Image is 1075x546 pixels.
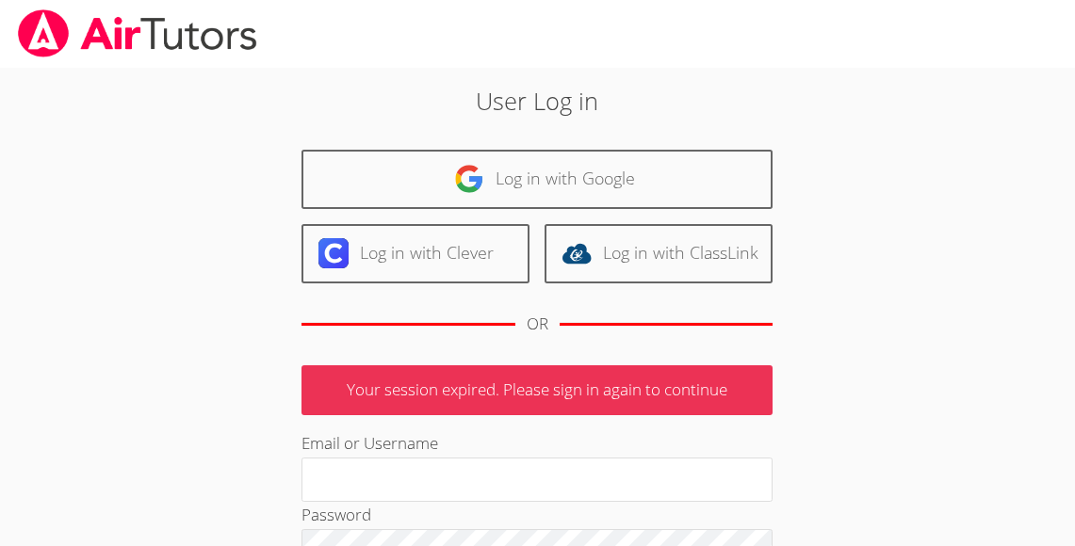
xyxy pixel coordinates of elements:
[301,432,438,454] label: Email or Username
[545,224,773,283] a: Log in with ClassLink
[318,238,349,268] img: clever-logo-6eab21bc6e7a338710f1a6ff85c0baf02591cd810cc4098c63d3a4b26e2feb20.svg
[301,504,371,525] label: Password
[562,238,592,268] img: classlink-logo-d6bb404cc1216ec64c9a2012d9dc4662098be43eaf13dc465df04b49fa7ab582.svg
[527,311,548,338] div: OR
[454,164,484,194] img: google-logo-50288ca7cdecda66e5e0955fdab243c47b7ad437acaf1139b6f446037453330a.svg
[16,9,259,57] img: airtutors_banner-c4298cdbf04f3fff15de1276eac7730deb9818008684d7c2e4769d2f7ddbe033.png
[247,83,827,119] h2: User Log in
[301,150,773,209] a: Log in with Google
[301,224,529,283] a: Log in with Clever
[301,365,773,415] p: Your session expired. Please sign in again to continue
